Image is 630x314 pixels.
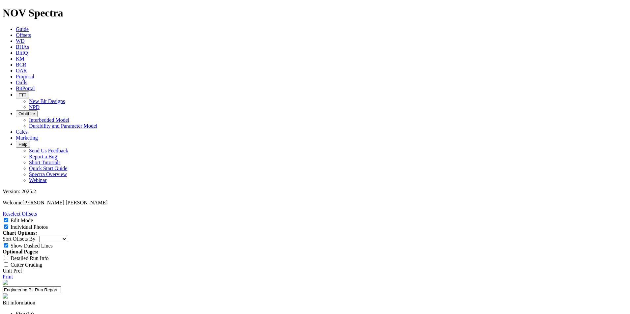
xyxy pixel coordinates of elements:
label: Sort Offsets By [3,236,35,242]
a: BHAs [16,44,29,50]
a: Spectra Overview [29,171,67,177]
a: Durability and Parameter Model [29,123,98,129]
a: Quick Start Guide [29,166,67,171]
label: Show Dashed Lines [11,243,53,249]
a: New Bit Designs [29,98,65,104]
a: Marketing [16,135,38,141]
span: Help [18,142,27,147]
a: Calcs [16,129,28,135]
a: BCR [16,62,26,67]
a: KM [16,56,24,62]
a: Send Us Feedback [29,148,68,153]
span: FTT [18,92,26,97]
a: Print [3,274,13,279]
input: Click to edit report title [3,286,61,293]
p: Welcome [3,200,627,206]
a: Reselect Offsets [3,211,37,217]
div: Version: 2025.2 [3,189,627,195]
a: Guide [16,26,29,32]
img: spectra-logo.8771a380.png [3,293,8,299]
a: OAR [16,68,27,73]
strong: Chart Options: [3,230,37,236]
a: WD [16,38,25,44]
strong: Optional Pages: [3,249,39,254]
a: Unit Pref [3,268,22,274]
button: OrbitLite [16,110,38,117]
span: OrbitLite [18,111,35,116]
a: Short Tutorials [29,160,61,165]
label: Individual Photos [11,224,48,230]
span: [PERSON_NAME] [PERSON_NAME] [22,200,107,205]
label: Edit Mode [11,218,33,223]
div: Bit information [3,300,627,306]
button: Help [16,141,30,148]
label: Detailed Run Info [11,255,49,261]
a: Proposal [16,74,34,79]
a: Report a Bug [29,154,57,159]
a: Offsets [16,32,31,38]
a: Dulls [16,80,27,85]
a: BitPortal [16,86,35,91]
report-header: 'Engineering Bit Run Report' [3,280,627,300]
h1: NOV Spectra [3,7,627,19]
a: BitIQ [16,50,28,56]
label: Cutter Grading [11,262,42,268]
a: NPD [29,104,40,110]
a: Interbedded Model [29,117,69,123]
img: NOV_WT_RH_Logo_Vert_RGB_F.d63d51a4.png [3,280,8,285]
a: Webinar [29,177,47,183]
button: FTT [16,92,29,98]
